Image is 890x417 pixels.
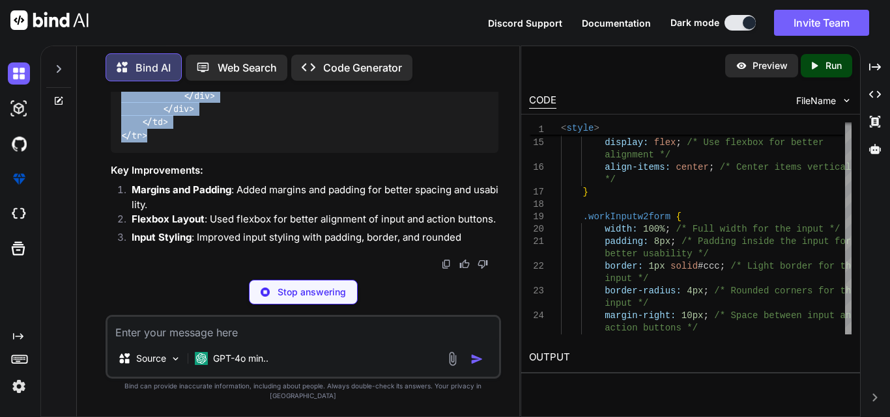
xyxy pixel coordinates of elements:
[529,235,544,248] div: 21
[594,123,599,133] span: >
[529,211,544,223] div: 19
[470,353,483,366] img: icon
[8,168,30,190] img: premium
[278,286,346,299] p: Stop answering
[132,213,205,225] strong: Flexbox Layout
[605,249,709,259] span: better usability */
[605,236,648,247] span: padding:
[170,353,181,364] img: Pick Models
[173,103,189,114] span: div
[529,260,544,273] div: 22
[825,59,842,72] p: Run
[163,103,194,114] span: </ >
[529,137,544,149] div: 15
[676,137,681,148] span: ;
[459,259,470,269] img: like
[121,212,498,230] li: : Used flexbox for better alignment of input and action buttons.
[605,273,648,284] span: input */
[654,137,676,148] span: flex
[605,162,670,172] span: align-items:
[529,161,544,174] div: 16
[648,261,665,271] span: 1px
[121,230,498,249] li: : Improved input styling with padding, border, and rounded
[194,90,210,101] span: div
[698,261,720,271] span: #ccc
[132,231,192,243] strong: Input Styling
[10,10,89,30] img: Bind AI
[529,198,544,211] div: 18
[796,94,836,107] span: FileName
[132,129,142,141] span: tr
[670,261,698,271] span: solid
[561,123,566,133] span: <
[670,236,676,247] span: ;
[720,261,725,271] span: ;
[111,163,498,178] h3: Key Improvements:
[665,224,670,234] span: ;
[106,381,501,401] p: Bind can provide inaccurate information, including about people. Always double-check its answers....
[184,90,215,101] span: </ >
[529,310,544,322] div: 24
[529,285,544,297] div: 23
[445,351,460,366] img: attachment
[605,286,682,296] span: border-radius:
[709,162,714,172] span: ;
[488,16,562,30] button: Discord Support
[670,16,719,29] span: Dark mode
[605,323,698,333] span: action buttons */
[703,286,708,296] span: ;
[687,137,824,148] span: /* Use flexbox for better
[529,223,544,235] div: 20
[529,93,556,109] div: CODE
[521,342,860,373] h2: OUTPUT
[676,211,681,222] span: {
[566,123,594,133] span: style
[8,203,30,225] img: cloudideIcon
[758,125,763,135] span: {
[132,183,231,196] strong: Margins and Padding
[218,60,277,75] p: Web Search
[529,124,544,136] span: 1
[583,211,670,222] span: .workInputw2form
[736,60,747,72] img: preview
[478,259,488,269] img: dislike
[731,261,857,271] span: /* Light border for the
[195,352,208,365] img: GPT-4o mini
[774,10,869,36] button: Invite Team
[136,352,166,365] p: Source
[714,286,856,296] span: /* Rounded corners for the
[841,95,852,106] img: chevron down
[605,261,643,271] span: border:
[605,298,648,308] span: input */
[643,224,665,234] span: 100%
[488,18,562,29] span: Discord Support
[136,60,171,75] p: Bind AI
[323,60,402,75] p: Code Generator
[121,129,147,141] span: </ >
[8,98,30,120] img: darkAi-studio
[582,16,651,30] button: Documentation
[8,133,30,155] img: githubDark
[605,310,676,321] span: margin-right:
[682,236,851,247] span: /* Padding inside the input for
[753,59,788,72] p: Preview
[605,150,670,160] span: alignment */
[605,224,637,234] span: width:
[213,352,268,365] p: GPT-4o min..
[142,116,168,128] span: </ >
[529,186,544,198] div: 17
[682,310,704,321] span: 10px
[8,375,30,397] img: settings
[687,286,703,296] span: 4px
[8,62,30,85] img: darkChat
[676,162,708,172] span: center
[720,162,862,172] span: /* Center items vertically
[676,224,840,234] span: /* Full width for the input */
[605,137,648,148] span: display:
[121,183,498,212] li: : Added margins and padding for better spacing and usability.
[441,259,452,269] img: copy
[583,125,753,135] span: .inputWithOptionContainerw2form
[714,310,856,321] span: /* Space between input and
[703,310,708,321] span: ;
[582,18,651,29] span: Documentation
